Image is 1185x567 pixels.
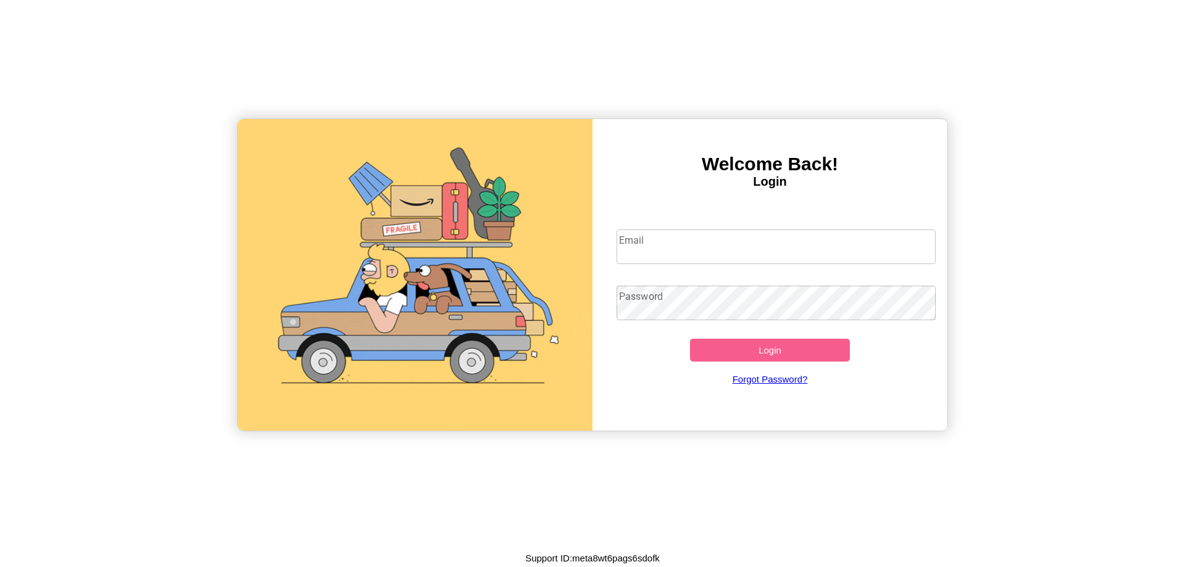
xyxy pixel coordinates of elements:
[690,339,850,362] button: Login
[592,175,947,189] h4: Login
[525,550,660,566] p: Support ID: meta8wt6pags6sdofk
[238,119,592,431] img: gif
[592,154,947,175] h3: Welcome Back!
[610,362,930,397] a: Forgot Password?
